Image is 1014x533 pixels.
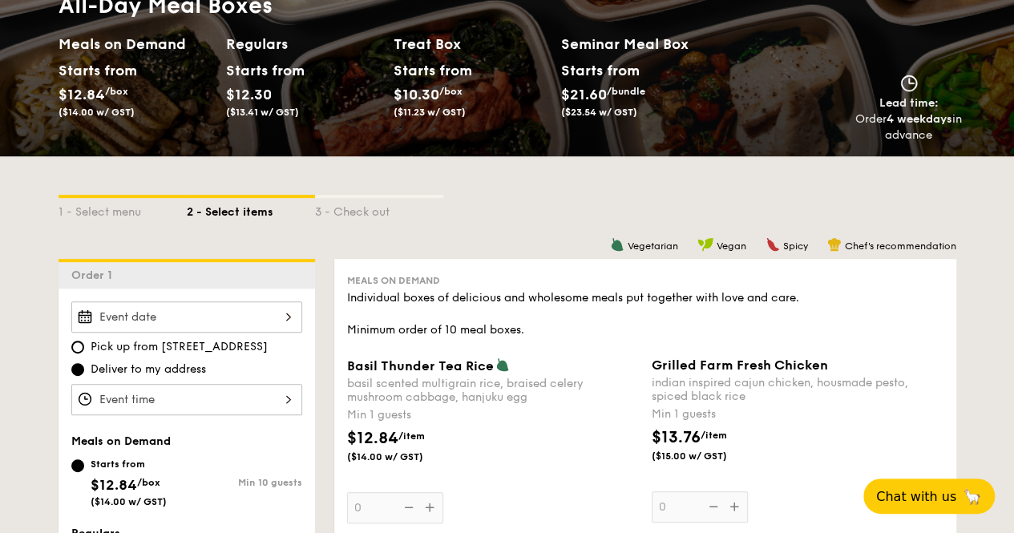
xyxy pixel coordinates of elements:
[71,384,302,415] input: Event time
[394,86,439,103] span: $10.30
[347,275,440,286] span: Meals on Demand
[59,198,187,220] div: 1 - Select menu
[697,237,713,252] img: icon-vegan.f8ff3823.svg
[897,75,921,92] img: icon-clock.2db775ea.svg
[347,358,494,374] span: Basil Thunder Tea Rice
[398,430,425,442] span: /item
[71,269,119,282] span: Order 1
[91,339,268,355] span: Pick up from [STREET_ADDRESS]
[701,430,727,441] span: /item
[610,237,624,252] img: icon-vegetarian.fe4039eb.svg
[561,107,637,118] span: ($23.54 w/ GST)
[394,33,548,55] h2: Treat Box
[561,86,607,103] span: $21.60
[71,459,84,472] input: Starts from$12.84/box($14.00 w/ GST)Min 10 guests
[863,478,995,514] button: Chat with us🦙
[963,487,982,506] span: 🦙
[347,377,639,404] div: basil scented multigrain rice, braised celery mushroom cabbage, hanjuku egg
[652,428,701,447] span: $13.76
[879,96,939,110] span: Lead time:
[652,357,828,373] span: Grilled Farm Fresh Chicken
[717,240,746,252] span: Vegan
[71,301,302,333] input: Event date
[91,476,137,494] span: $12.84
[652,450,761,462] span: ($15.00 w/ GST)
[827,237,842,252] img: icon-chef-hat.a58ddaea.svg
[394,59,465,83] div: Starts from
[59,33,213,55] h2: Meals on Demand
[315,198,443,220] div: 3 - Check out
[187,477,302,488] div: Min 10 guests
[347,450,456,463] span: ($14.00 w/ GST)
[439,86,463,97] span: /box
[652,376,943,403] div: indian inspired cajun chicken, housmade pesto, spiced black rice
[561,59,639,83] div: Starts from
[226,33,381,55] h2: Regulars
[91,458,167,470] div: Starts from
[59,59,130,83] div: Starts from
[59,86,105,103] span: $12.84
[561,33,729,55] h2: Seminar Meal Box
[347,407,639,423] div: Min 1 guests
[71,341,84,353] input: Pick up from [STREET_ADDRESS]
[91,496,167,507] span: ($14.00 w/ GST)
[495,357,510,372] img: icon-vegetarian.fe4039eb.svg
[347,429,398,448] span: $12.84
[91,361,206,378] span: Deliver to my address
[137,477,160,488] span: /box
[59,107,135,118] span: ($14.00 w/ GST)
[187,198,315,220] div: 2 - Select items
[607,86,645,97] span: /bundle
[887,112,952,126] strong: 4 weekdays
[394,107,466,118] span: ($11.23 w/ GST)
[71,363,84,376] input: Deliver to my address
[628,240,678,252] span: Vegetarian
[876,489,956,504] span: Chat with us
[226,59,297,83] div: Starts from
[71,434,171,448] span: Meals on Demand
[855,111,963,143] div: Order in advance
[347,290,943,338] div: Individual boxes of delicious and wholesome meals put together with love and care. Minimum order ...
[105,86,128,97] span: /box
[845,240,956,252] span: Chef's recommendation
[766,237,780,252] img: icon-spicy.37a8142b.svg
[226,107,299,118] span: ($13.41 w/ GST)
[783,240,808,252] span: Spicy
[226,86,272,103] span: $12.30
[652,406,943,422] div: Min 1 guests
